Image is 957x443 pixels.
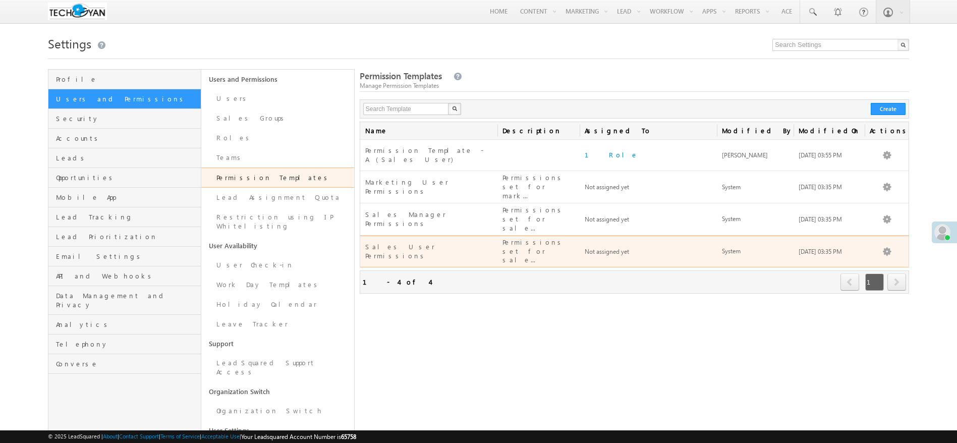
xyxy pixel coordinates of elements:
[201,353,354,382] a: LeadSquared Support Access
[840,274,860,291] a: prev
[48,432,356,441] span: © 2025 LeadSquared | | | | |
[201,314,354,334] a: Leave Tracker
[48,335,201,354] a: Telephony
[887,274,906,291] a: next
[56,193,198,202] span: Mobile App
[48,207,201,227] a: Lead Tracking
[794,122,865,139] a: ModifiedOn(sorted descending)
[360,81,909,90] div: Manage Permission Templates
[840,273,859,291] span: prev
[865,273,884,291] span: 1
[452,106,457,111] img: Search
[360,70,442,82] span: Permission Templates
[201,168,354,188] a: Permission Templates
[201,207,354,236] a: Restriction using IP Whitelisting
[48,227,201,247] a: Lead Prioritization
[365,178,448,195] span: Marketing User Permissions
[56,94,198,103] span: Users and Permissions
[865,122,909,139] span: Actions
[502,238,565,264] span: Permissions set for sale...
[48,354,201,374] a: Converse
[56,291,198,309] span: Data Management and Privacy
[56,153,198,162] span: Leads
[48,266,201,286] a: API and Webhooks
[365,146,483,163] span: Permission Template - A (Sales User)
[48,168,201,188] a: Opportunities
[772,39,909,51] input: Search Settings
[48,109,201,129] a: Security
[48,3,107,20] img: Custom Logo
[799,248,842,255] span: [DATE] 03:35 PM
[48,70,201,89] a: Profile
[585,150,638,159] a: 1 Role
[360,122,497,139] a: Name
[48,247,201,266] a: Email Settings
[201,255,354,275] a: User Check-in
[48,148,201,168] a: Leads
[48,129,201,148] a: Accounts
[722,151,768,159] span: [PERSON_NAME]
[56,340,198,349] span: Telephony
[56,252,198,261] span: Email Settings
[201,421,354,440] a: User Settings
[103,433,118,439] a: About
[48,315,201,335] a: Analytics
[502,205,565,232] span: Permissions set for sale...
[365,210,446,228] span: Sales Manager Permissions
[502,173,565,200] span: Permissions set for mark...
[717,122,794,139] span: Modified By
[201,433,240,439] a: Acceptable Use
[341,433,356,440] span: 65758
[201,89,354,108] a: Users
[860,128,868,136] span: (sorted descending)
[201,108,354,128] a: Sales Groups
[48,89,201,109] a: Users and Permissions
[580,122,717,139] span: Assigned To
[201,128,354,148] a: Roles
[201,382,354,401] a: Organization Switch
[722,247,741,255] span: System
[56,75,198,84] span: Profile
[119,433,159,439] a: Contact Support
[201,148,354,168] a: Teams
[365,242,435,260] span: Sales User Permissions
[56,212,198,221] span: Lead Tracking
[56,134,198,143] span: Accounts
[585,215,629,223] span: Not assigned yet
[201,236,354,255] a: User Availability
[722,183,741,191] span: System
[585,183,629,191] span: Not assigned yet
[160,433,200,439] a: Terms of Service
[241,433,356,440] span: Your Leadsquared Account Number is
[56,114,198,123] span: Security
[56,173,198,182] span: Opportunities
[201,401,354,421] a: Organization Switch
[201,334,354,353] a: Support
[363,276,430,288] div: 1 - 4 of 4
[48,286,201,315] a: Data Management and Privacy
[56,359,198,368] span: Converse
[887,273,906,291] span: next
[56,232,198,241] span: Lead Prioritization
[722,215,741,223] span: System
[48,188,201,207] a: Mobile App
[201,70,354,89] a: Users and Permissions
[201,275,354,295] a: Work Day Templates
[56,320,198,329] span: Analytics
[585,248,629,255] span: Not assigned yet
[201,188,354,207] a: Lead Assignment Quota
[799,215,842,223] span: [DATE] 03:35 PM
[871,103,906,115] button: Create
[48,35,91,51] span: Settings
[56,271,198,281] span: API and Webhooks
[201,295,354,314] a: Holiday Calendar
[799,151,842,159] span: [DATE] 03:55 PM
[799,183,842,191] span: [DATE] 03:35 PM
[497,122,580,139] span: Description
